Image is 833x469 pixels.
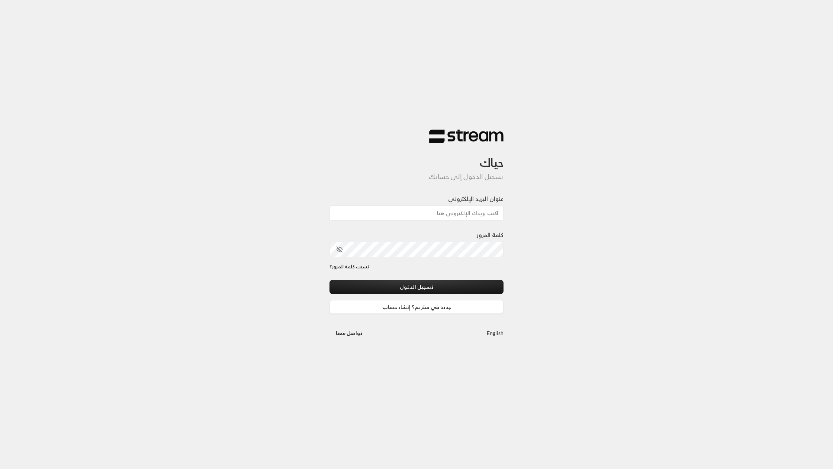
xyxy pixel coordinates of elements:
a: نسيت كلمة المرور؟ [329,263,369,271]
label: كلمة المرور [477,230,504,239]
input: اكتب بريدك الإلكتروني هنا [329,205,504,221]
h3: حياك [329,144,504,169]
label: عنوان البريد الإلكتروني [448,194,504,203]
a: تواصل معنا [329,328,369,338]
button: toggle password visibility [333,243,346,256]
button: تواصل معنا [329,326,369,340]
img: Stream Logo [429,129,504,144]
h5: تسجيل الدخول إلى حسابك [329,173,504,181]
a: English [487,326,504,340]
button: تسجيل الدخول [329,280,504,294]
a: جديد في ستريم؟ إنشاء حساب [329,300,504,314]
